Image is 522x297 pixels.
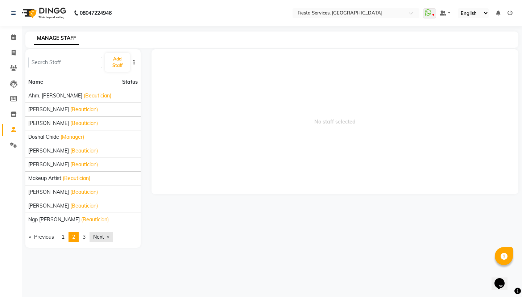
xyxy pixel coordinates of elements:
[28,92,82,100] span: Ahm. [PERSON_NAME]
[70,161,98,168] span: (Beautician)
[28,188,69,196] span: [PERSON_NAME]
[90,232,113,242] a: Next
[122,78,138,86] span: Status
[62,234,65,240] span: 1
[18,3,68,23] img: logo
[61,133,84,141] span: (Manager)
[70,106,98,113] span: (Beautician)
[84,92,111,100] span: (Beautician)
[105,53,130,72] button: Add Staff
[28,216,80,223] span: Ngp [PERSON_NAME]
[28,106,69,113] span: [PERSON_NAME]
[492,268,515,290] iframe: chat widget
[70,147,98,155] span: (Beautician)
[72,234,75,240] span: 2
[80,3,112,23] b: 08047224946
[25,232,141,242] nav: Pagination
[152,49,519,194] span: No staff selected
[70,120,98,127] span: (Beautician)
[28,175,61,182] span: Makeup Artist
[28,133,59,141] span: Doshal Chide
[81,216,109,223] span: (Beautician)
[70,188,98,196] span: (Beautician)
[28,161,69,168] span: [PERSON_NAME]
[25,232,58,242] a: Previous
[70,202,98,210] span: (Beautician)
[83,234,86,240] span: 3
[34,32,79,45] a: MANAGE STAFF
[63,175,90,182] span: (Beautician)
[28,79,43,85] span: Name
[28,120,69,127] span: [PERSON_NAME]
[28,202,69,210] span: [PERSON_NAME]
[28,57,102,68] input: Search Staff
[28,147,69,155] span: [PERSON_NAME]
